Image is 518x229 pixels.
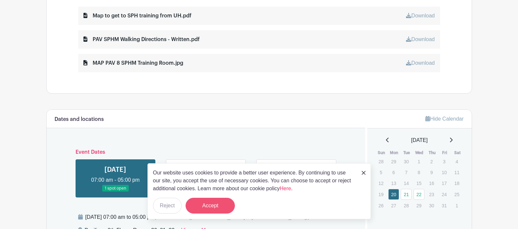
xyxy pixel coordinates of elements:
[375,189,386,199] p: 19
[401,167,412,177] p: 7
[401,178,412,188] p: 14
[451,178,462,188] p: 18
[280,186,291,191] a: Here
[375,178,386,188] p: 12
[426,200,437,211] p: 30
[362,171,366,175] img: close_button-5f87c8562297e5c2d7936805f587ecaba9071eb48480494691a3f1689db116b3.svg
[186,198,235,214] button: Accept
[451,200,462,211] p: 1
[388,189,399,200] a: 20
[425,116,463,122] a: Hide Calendar
[414,189,424,200] a: 22
[401,200,412,211] p: 28
[439,149,451,156] th: Fri
[153,169,355,193] p: Our website uses cookies to provide a better user experience. By continuing to use our site, you ...
[414,156,424,167] p: 1
[439,200,450,211] p: 31
[439,156,450,167] p: 3
[375,167,386,177] p: 5
[85,213,310,221] div: [DATE] 07:00 am to 05:00 pm
[451,189,462,199] p: 25
[400,149,413,156] th: Tue
[439,189,450,199] p: 24
[451,156,462,167] p: 4
[451,167,462,177] p: 11
[426,178,437,188] p: 16
[70,149,342,155] h6: Event Dates
[406,60,435,66] a: Download
[414,167,424,177] p: 8
[83,35,200,43] div: PAV SPHM Walking Directions - Written.pdf
[375,149,388,156] th: Sun
[55,116,104,123] h6: Dates and locations
[375,156,386,167] p: 28
[451,149,464,156] th: Sat
[375,200,386,211] p: 26
[426,156,437,167] p: 2
[439,167,450,177] p: 10
[414,200,424,211] p: 29
[153,198,182,214] button: Reject
[406,36,435,42] a: Download
[413,149,426,156] th: Wed
[406,13,435,18] a: Download
[426,167,437,177] p: 9
[426,189,437,199] p: 23
[426,149,439,156] th: Thu
[388,167,399,177] p: 6
[439,178,450,188] p: 17
[388,149,401,156] th: Mon
[411,136,428,144] span: [DATE]
[401,156,412,167] p: 30
[388,156,399,167] p: 29
[414,178,424,188] p: 15
[388,200,399,211] p: 27
[83,59,183,67] div: MAP PAV 8 SPHM Training Room.jpg
[83,12,191,20] div: Map to get to SPH training from UH.pdf
[401,189,412,200] a: 21
[388,178,399,188] p: 13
